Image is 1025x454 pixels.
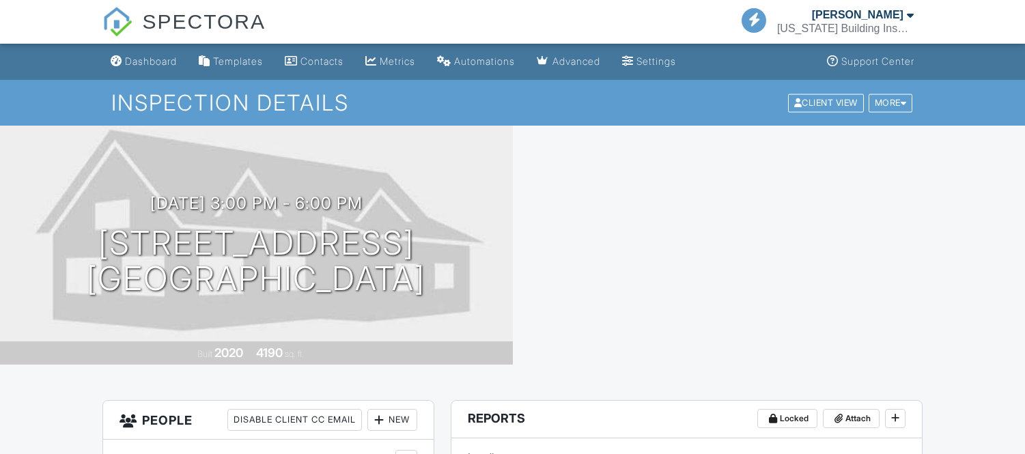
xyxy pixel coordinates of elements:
div: [PERSON_NAME] [812,8,903,22]
a: Templates [193,49,268,74]
div: Support Center [841,55,914,67]
a: SPECTORA [102,20,266,46]
div: Advanced [552,55,600,67]
a: Dashboard [105,49,182,74]
div: Disable Client CC Email [227,409,362,431]
div: Automations [454,55,515,67]
div: More [869,94,913,112]
img: The Best Home Inspection Software - Spectora [102,7,132,37]
h1: [STREET_ADDRESS] [GEOGRAPHIC_DATA] [87,225,425,298]
div: New [367,409,417,431]
span: SPECTORA [143,7,266,36]
a: Advanced [531,49,606,74]
div: Metrics [380,55,415,67]
a: Metrics [360,49,421,74]
a: Client View [787,97,867,107]
h3: People [103,401,434,440]
div: Florida Building Inspection Group [777,22,914,36]
div: Contacts [300,55,343,67]
a: Automations (Basic) [432,49,520,74]
div: Templates [213,55,263,67]
div: Client View [788,94,864,112]
a: Support Center [822,49,920,74]
div: Dashboard [125,55,177,67]
span: sq. ft. [285,349,304,359]
a: Contacts [279,49,349,74]
a: Settings [617,49,682,74]
div: 4190 [256,345,283,360]
div: 2020 [214,345,243,360]
span: Built [197,349,212,359]
div: Settings [636,55,676,67]
h3: [DATE] 3:00 pm - 6:00 pm [150,194,363,212]
h1: Inspection Details [111,91,914,115]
